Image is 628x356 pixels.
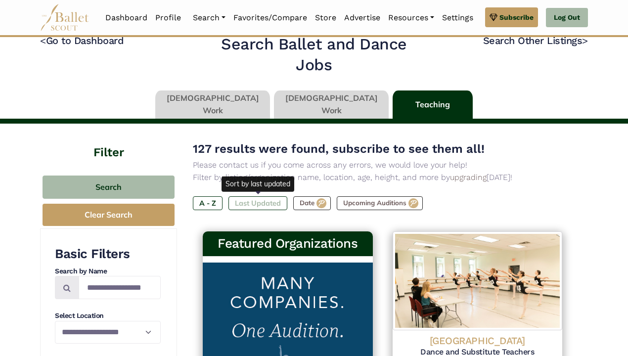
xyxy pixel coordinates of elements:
a: Subscribe [485,7,538,27]
div: Sort by last updated [222,177,294,191]
p: Please contact us if you come across any errors, we would love your help! [193,159,572,172]
h4: Filter [40,124,177,161]
a: Dashboard [101,7,151,28]
span: Subscribe [499,12,534,23]
a: Log Out [546,8,588,28]
a: Search Other Listings> [483,35,588,46]
h4: Select Location [55,311,161,321]
button: Search [43,176,175,199]
a: Profile [151,7,185,28]
h3: Basic Filters [55,246,161,263]
code: < [40,34,46,46]
label: Last Updated [228,196,287,210]
li: [DEMOGRAPHIC_DATA] Work [272,90,391,119]
label: Upcoming Auditions [337,196,423,210]
a: Store [311,7,340,28]
button: Clear Search [43,204,175,226]
a: Resources [384,7,438,28]
h4: [GEOGRAPHIC_DATA] [401,334,555,347]
input: Search by names... [79,276,161,299]
h3: Featured Organizations [211,235,365,252]
label: Date [293,196,331,210]
h4: Search by Name [55,267,161,276]
a: Advertise [340,7,384,28]
a: Favorites/Compare [229,7,311,28]
li: [DEMOGRAPHIC_DATA] Work [153,90,272,119]
a: Search [189,7,229,28]
a: <Go to Dashboard [40,35,124,46]
p: Filter by listing/organization name, location, age, height, and more by [DATE]! [193,171,572,184]
img: gem.svg [490,12,497,23]
code: > [582,34,588,46]
h2: Search Ballet and Dance Jobs [209,34,419,75]
a: upgrading [450,173,487,182]
span: 127 results were found, subscribe to see them all! [193,142,485,156]
img: Logo [393,231,563,330]
li: Teaching [391,90,475,119]
a: Settings [438,7,477,28]
label: A - Z [193,196,223,210]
